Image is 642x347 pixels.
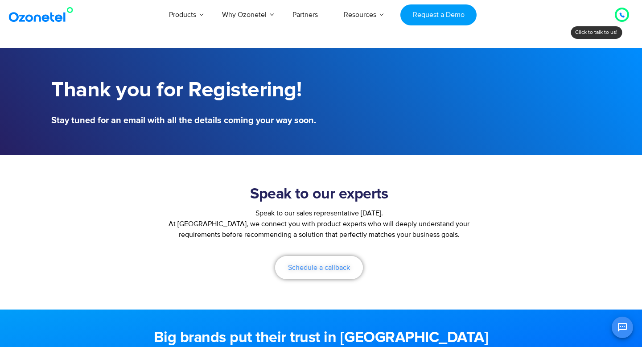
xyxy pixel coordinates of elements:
[51,329,591,347] h2: Big brands put their trust in [GEOGRAPHIC_DATA]
[161,186,477,203] h2: Speak to our experts
[275,256,363,279] a: Schedule a callback
[612,317,633,338] button: Open chat
[161,208,477,219] div: Speak to our sales representative [DATE].
[51,116,317,125] h5: Stay tuned for an email with all the details coming your way soon.
[161,219,477,240] p: At [GEOGRAPHIC_DATA], we connect you with product experts who will deeply understand your require...
[400,4,477,25] a: Request a Demo
[51,78,317,103] h1: Thank you for Registering!
[288,264,350,271] span: Schedule a callback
